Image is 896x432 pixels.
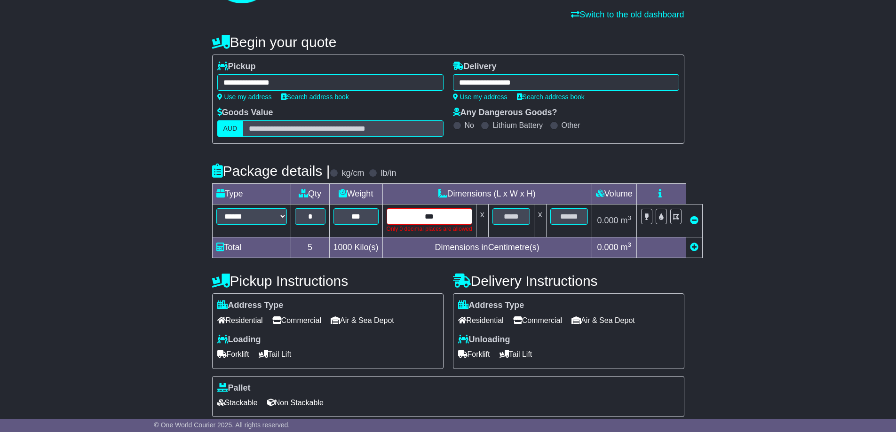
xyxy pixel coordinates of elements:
span: Air & Sea Depot [331,313,394,328]
span: 0.000 [597,216,618,225]
span: Forklift [217,347,249,361]
span: Non Stackable [267,395,324,410]
label: Lithium Battery [492,121,543,130]
div: Only 0 decimal places are allowed [387,225,472,233]
span: m [620,243,631,252]
label: Any Dangerous Goods? [453,108,557,118]
span: Tail Lift [259,347,292,361]
td: Dimensions (L x W x H) [382,184,592,204]
td: x [534,204,546,237]
td: Weight [329,184,382,204]
label: Address Type [458,300,524,311]
a: Switch to the old dashboard [571,10,684,19]
a: Search address book [281,93,349,101]
span: Tail Lift [500,347,532,361]
h4: Delivery Instructions [453,273,684,289]
span: © One World Courier 2025. All rights reserved. [154,421,290,429]
sup: 3 [627,241,631,248]
sup: 3 [627,214,631,221]
span: Residential [217,313,263,328]
a: Use my address [217,93,272,101]
h4: Begin your quote [212,34,684,50]
td: 5 [291,237,329,258]
a: Use my address [453,93,507,101]
span: Commercial [272,313,321,328]
label: AUD [217,120,244,137]
label: Unloading [458,335,510,345]
label: Delivery [453,62,497,72]
label: Pickup [217,62,256,72]
span: m [620,216,631,225]
h4: Package details | [212,163,330,179]
label: No [465,121,474,130]
span: Stackable [217,395,258,410]
label: Loading [217,335,261,345]
td: Qty [291,184,329,204]
td: Kilo(s) [329,237,382,258]
a: Search address book [517,93,585,101]
label: kg/cm [341,168,364,179]
label: Pallet [217,383,251,393]
td: Volume [592,184,636,204]
td: Total [212,237,291,258]
span: 1000 [333,243,352,252]
span: Residential [458,313,504,328]
label: Address Type [217,300,284,311]
a: Remove this item [690,216,698,225]
h4: Pickup Instructions [212,273,444,289]
span: Air & Sea Depot [571,313,635,328]
label: lb/in [381,168,396,179]
span: Forklift [458,347,490,361]
td: x [476,204,488,237]
td: Type [212,184,291,204]
a: Add new item [690,243,698,252]
td: Dimensions in Centimetre(s) [382,237,592,258]
label: Goods Value [217,108,273,118]
span: Commercial [513,313,562,328]
span: 0.000 [597,243,618,252]
label: Other [562,121,580,130]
